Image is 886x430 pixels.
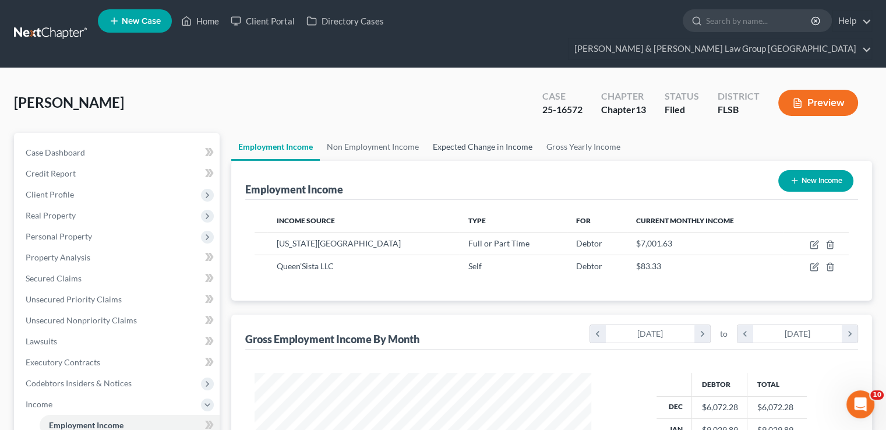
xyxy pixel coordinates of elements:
a: Expected Change in Income [426,133,539,161]
th: Debtor [692,373,747,396]
input: Search by name... [706,10,813,31]
a: Help [832,10,871,31]
div: Filed [665,103,699,117]
a: Lawsuits [16,331,220,352]
div: [DATE] [753,325,842,343]
span: to [720,328,728,340]
span: [US_STATE][GEOGRAPHIC_DATA] [277,238,401,248]
a: Non Employment Income [320,133,426,161]
span: Self [468,261,482,271]
div: The court has added a new Credit Counseling Field that we need to update upon filing. Please remo... [19,127,182,207]
i: chevron_right [842,325,857,343]
span: Current Monthly Income [636,216,734,225]
a: Employment Income [231,133,320,161]
button: Send a message… [200,336,218,355]
p: Active 3h ago [57,15,108,26]
div: Gross Employment Income By Month [245,332,419,346]
a: Case Dashboard [16,142,220,163]
span: 13 [636,104,646,115]
button: Start recording [74,341,83,350]
span: Executory Contracts [26,357,100,367]
span: Property Analysis [26,252,90,262]
span: Employment Income [49,420,123,430]
a: Secured Claims [16,268,220,289]
div: Case [542,90,583,103]
span: Unsecured Priority Claims [26,294,122,304]
div: $6,072.28 [701,401,737,413]
a: Unsecured Priority Claims [16,289,220,310]
span: Debtor [576,238,602,248]
div: Katie says… [9,91,224,239]
a: Gross Yearly Income [539,133,627,161]
button: New Income [778,170,853,192]
div: Chapter [601,103,646,117]
a: Credit Report [16,163,220,184]
a: Home [175,10,225,31]
button: go back [8,5,30,27]
div: Chapter [601,90,646,103]
span: Lawsuits [26,336,57,346]
th: Total [747,373,807,396]
button: Upload attachment [55,341,65,350]
span: $83.33 [636,261,661,271]
span: Debtor [576,261,602,271]
span: 10 [870,390,884,400]
span: Queen'Sista LLC [277,261,334,271]
div: [DATE] [606,325,695,343]
div: Status [665,90,699,103]
div: Employment Income [245,182,343,196]
td: $6,072.28 [747,396,807,418]
span: Unsecured Nonpriority Claims [26,315,137,325]
span: [PERSON_NAME] [14,94,124,111]
div: Close [204,5,225,26]
textarea: Message… [10,316,223,336]
div: FLSB [718,103,760,117]
img: Profile image for Katie [33,6,52,25]
button: Home [182,5,204,27]
span: Income Source [277,216,335,225]
a: Unsecured Nonpriority Claims [16,310,220,331]
b: 🚨ATTN: [GEOGRAPHIC_DATA] of [US_STATE] [19,99,166,120]
span: Real Property [26,210,76,220]
span: Personal Property [26,231,92,241]
a: Client Portal [225,10,301,31]
a: Property Analysis [16,247,220,268]
span: $7,001.63 [636,238,672,248]
div: [PERSON_NAME] • 4m ago [19,216,112,223]
a: [PERSON_NAME] & [PERSON_NAME] Law Group [GEOGRAPHIC_DATA] [569,38,871,59]
span: For [576,216,591,225]
span: Type [468,216,486,225]
i: chevron_left [737,325,753,343]
div: 25-16572 [542,103,583,117]
span: Full or Part Time [468,238,530,248]
a: Executory Contracts [16,352,220,373]
iframe: Intercom live chat [846,390,874,418]
h1: [PERSON_NAME] [57,6,132,15]
div: District [718,90,760,103]
span: New Case [122,17,161,26]
button: Preview [778,90,858,116]
button: Gif picker [37,341,46,350]
span: Secured Claims [26,273,82,283]
th: Dec [656,396,692,418]
i: chevron_left [590,325,606,343]
span: Income [26,399,52,409]
span: Codebtors Insiders & Notices [26,378,132,388]
i: chevron_right [694,325,710,343]
span: Client Profile [26,189,74,199]
span: Case Dashboard [26,147,85,157]
button: Emoji picker [18,341,27,350]
a: Directory Cases [301,10,390,31]
div: 🚨ATTN: [GEOGRAPHIC_DATA] of [US_STATE]The court has added a new Credit Counseling Field that we n... [9,91,191,214]
span: Credit Report [26,168,76,178]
